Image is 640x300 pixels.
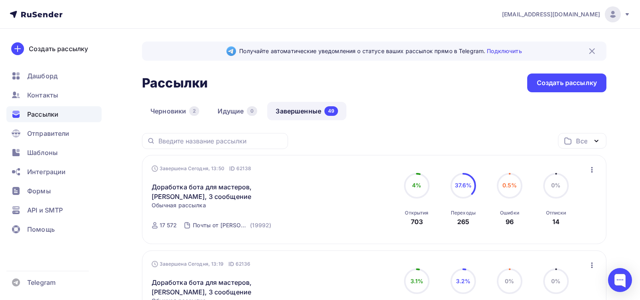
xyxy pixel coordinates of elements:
div: Ошибки [500,210,519,216]
span: Контакты [27,90,58,100]
div: 49 [324,106,338,116]
div: 14 [552,217,560,226]
div: Все [576,136,587,146]
input: Введите название рассылки [158,137,283,145]
div: Почты от [PERSON_NAME] (20000) [193,221,248,229]
a: Доработка бота для мастеров, [PERSON_NAME], 3 сообщение [152,182,289,201]
a: Формы [6,183,102,199]
span: Telegram [27,278,56,287]
h2: Рассылки [142,75,208,91]
span: 0% [505,278,514,284]
a: Черновики2 [142,102,208,120]
div: 17 572 [160,221,177,229]
span: 0% [551,278,560,284]
span: 3.1% [410,278,424,284]
span: 3.2% [456,278,471,284]
span: 37.6% [455,182,472,189]
span: Формы [27,186,51,196]
span: Интеграции [27,167,66,177]
span: 0% [551,182,560,189]
span: Шаблоны [27,148,58,157]
div: Завершена Сегодня, 13:19 [152,260,250,268]
a: Шаблоны [6,145,102,161]
div: Создать рассылку [537,78,597,87]
img: Telegram [226,46,236,56]
div: 265 [457,217,469,226]
span: API и SMTP [27,205,63,215]
div: Завершена Сегодня, 13:50 [152,165,251,173]
div: (19992) [250,221,271,229]
span: 0.5% [502,182,517,189]
span: 62136 [236,260,250,268]
span: Помощь [27,225,55,234]
span: [EMAIL_ADDRESS][DOMAIN_NAME] [502,10,600,18]
div: Отписки [546,210,566,216]
a: Доработка бота для мастеров, [PERSON_NAME], 3 сообщение [152,278,289,297]
a: Идущие0 [209,102,266,120]
span: Обычная рассылка [152,201,206,209]
span: Отправители [27,129,70,138]
a: Отправители [6,125,102,141]
a: Дашборд [6,68,102,84]
a: Рассылки [6,106,102,122]
a: Завершенные49 [267,102,346,120]
span: ID [228,260,234,268]
a: [EMAIL_ADDRESS][DOMAIN_NAME] [502,6,630,22]
a: Подключить [487,48,522,54]
span: Дашборд [27,71,58,81]
button: Все [558,133,606,149]
span: Рассылки [27,109,58,119]
span: Получайте автоматические уведомления о статусе ваших рассылок прямо в Telegram. [239,47,522,55]
a: Почты от [PERSON_NAME] (20000) (19992) [192,219,272,232]
a: Контакты [6,87,102,103]
div: 96 [506,217,514,226]
div: Открытия [405,210,428,216]
span: 4% [412,182,421,189]
span: ID [229,165,235,173]
span: 62138 [236,165,251,173]
div: Создать рассылку [29,44,88,54]
div: 703 [411,217,423,226]
div: 2 [189,106,199,116]
div: 0 [247,106,257,116]
div: Переходы [451,210,476,216]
